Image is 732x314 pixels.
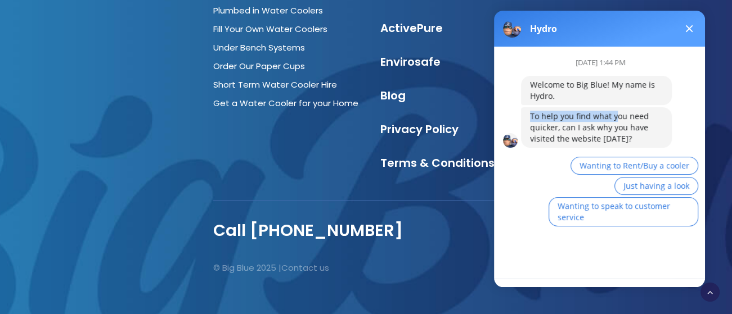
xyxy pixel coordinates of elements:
[380,88,406,103] a: Blog
[213,42,305,53] a: Under Bench Systems
[213,4,323,16] a: Plumbed in Water Coolers
[213,97,358,109] a: Get a Water Cooler for your Home
[380,20,443,36] a: ActivePure
[380,155,495,171] a: Terms & Conditions
[213,219,403,242] a: Call [PHONE_NUMBER]
[281,262,329,274] a: Contact us
[213,79,337,90] a: Short Term Water Cooler Hire
[380,121,459,137] a: Privacy Policy
[213,261,444,275] p: © Big Blue 2025 |
[380,54,441,70] a: Envirosafe
[213,23,327,35] a: Fill Your Own Water Coolers
[213,60,305,72] a: Order Our Paper Cups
